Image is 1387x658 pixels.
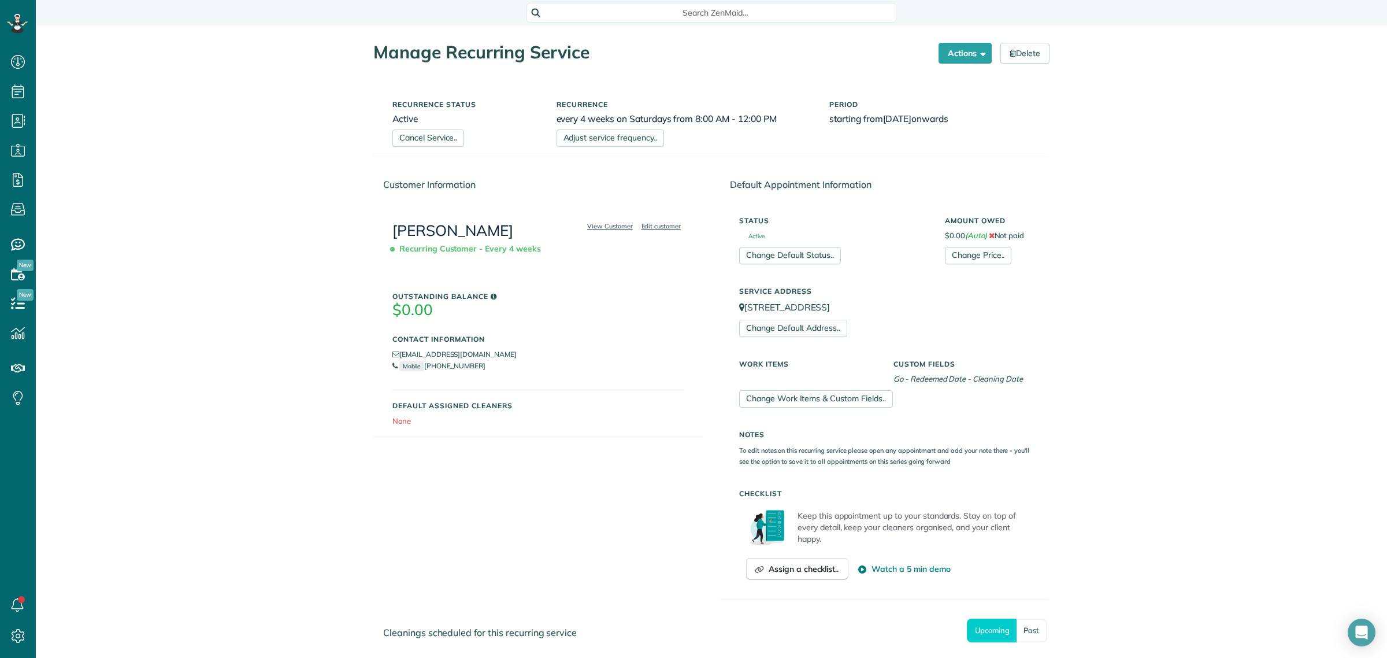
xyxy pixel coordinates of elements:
[557,101,813,108] h5: Recurrence
[392,239,546,259] span: Recurring Customer - Every 4 weeks
[1017,619,1047,642] a: Past
[373,43,930,62] h1: Manage Recurring Service
[557,114,813,124] h6: every 4 weeks on Saturdays from 8:00 AM - 12:00 PM
[893,374,1023,383] em: Go - Redeemed Date - Cleaning Date
[739,446,1029,465] small: To edit notes on this recurring service please open any appointment and add your note there - you...
[392,361,485,370] a: Mobile[PHONE_NUMBER]
[392,114,539,124] h6: Active
[739,234,765,239] span: Active
[584,221,636,231] a: View Customer
[392,293,684,300] h5: Outstanding Balance
[739,390,893,408] a: Change Work Items & Custom Fields..
[829,101,1030,108] h5: Period
[739,287,1030,295] h5: Service Address
[399,361,424,371] small: Mobile
[721,169,1049,201] div: Default Appointment Information
[392,130,464,147] a: Cancel Service..
[638,221,685,231] a: Edit customer
[392,402,684,409] h5: Default Assigned Cleaners
[739,360,876,368] h5: Work Items
[557,130,664,147] a: Adjust service frequency..
[739,247,841,264] a: Change Default Status..
[392,221,513,240] a: [PERSON_NAME]
[739,490,1030,497] h5: Checklist
[17,289,34,301] span: New
[392,349,684,360] li: [EMAIL_ADDRESS][DOMAIN_NAME]
[17,260,34,271] span: New
[945,247,1011,264] a: Change Price..
[739,217,928,224] h5: Status
[883,113,912,124] span: [DATE]
[392,416,411,426] span: None
[374,169,703,201] div: Customer Information
[1348,619,1375,646] div: Open Intercom Messenger
[392,302,684,319] h3: $0.00
[1000,43,1049,64] a: Delete
[739,431,1030,438] h5: Notes
[739,320,847,337] a: Change Default Address..
[965,231,987,240] em: (Auto)
[392,101,539,108] h5: Recurrence status
[945,217,1030,224] h5: Amount Owed
[374,617,1049,649] div: Cleanings scheduled for this recurring service
[392,335,684,343] h5: Contact Information
[967,619,1017,642] a: Upcoming
[893,360,1030,368] h5: Custom Fields
[939,43,992,64] button: Actions
[936,211,1039,264] div: $0.00 Not paid
[739,301,1030,314] p: [STREET_ADDRESS]
[829,114,1030,124] h6: starting from onwards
